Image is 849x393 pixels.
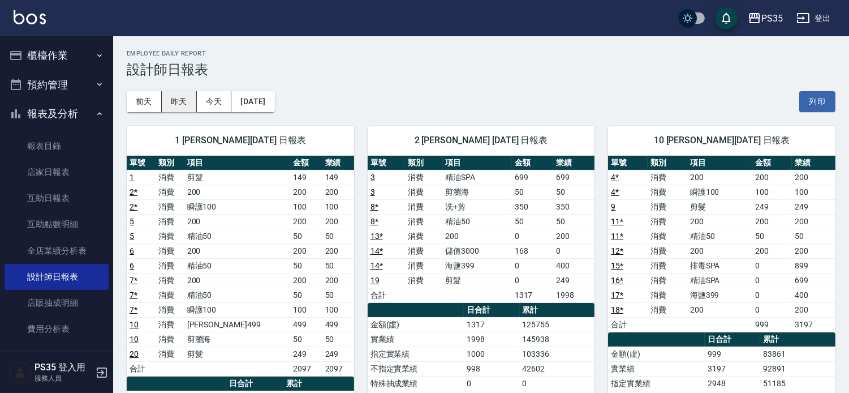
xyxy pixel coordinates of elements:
[322,273,354,288] td: 200
[291,347,322,361] td: 249
[512,185,553,199] td: 50
[322,185,354,199] td: 200
[322,288,354,302] td: 50
[752,244,792,258] td: 200
[156,317,184,332] td: 消費
[752,199,792,214] td: 249
[405,244,442,258] td: 消費
[156,273,184,288] td: 消費
[322,244,354,258] td: 200
[443,185,512,199] td: 剪瀏海
[464,332,519,347] td: 1998
[752,214,792,229] td: 200
[761,11,783,25] div: PS35
[648,229,687,244] td: 消費
[520,376,595,391] td: 0
[792,317,835,332] td: 3197
[130,335,139,344] a: 10
[291,156,322,170] th: 金額
[322,302,354,317] td: 100
[14,10,46,24] img: Logo
[512,199,553,214] td: 350
[162,91,197,112] button: 昨天
[130,320,139,329] a: 10
[184,347,291,361] td: 剪髮
[443,199,512,214] td: 洗+剪
[752,273,792,288] td: 0
[156,214,184,229] td: 消費
[156,229,184,244] td: 消費
[443,273,512,288] td: 剪髮
[156,258,184,273] td: 消費
[760,361,835,376] td: 92891
[608,361,705,376] td: 實業績
[156,156,184,170] th: 類別
[156,170,184,185] td: 消費
[464,303,519,318] th: 日合計
[5,347,109,377] button: 客戶管理
[5,290,109,316] a: 店販抽成明細
[760,376,835,391] td: 51185
[5,133,109,159] a: 報表目錄
[443,156,512,170] th: 項目
[35,362,92,373] h5: PS35 登入用
[291,317,322,332] td: 499
[687,229,752,244] td: 精油50
[792,258,835,273] td: 899
[648,199,687,214] td: 消費
[648,170,687,185] td: 消費
[553,258,594,273] td: 400
[792,273,835,288] td: 699
[443,229,512,244] td: 200
[752,229,792,244] td: 50
[140,135,341,146] span: 1 [PERSON_NAME][DATE] 日報表
[648,185,687,199] td: 消費
[5,238,109,264] a: 全店業績分析表
[368,361,464,376] td: 不指定實業績
[792,8,835,29] button: 登出
[370,276,380,285] a: 19
[512,258,553,273] td: 0
[608,156,835,332] table: a dense table
[443,214,512,229] td: 精油50
[291,170,322,185] td: 149
[156,244,184,258] td: 消費
[5,264,109,290] a: 設計師日報表
[5,99,109,129] button: 報表及分析
[405,185,442,199] td: 消費
[127,156,156,170] th: 單號
[322,347,354,361] td: 249
[231,91,274,112] button: [DATE]
[608,156,648,170] th: 單號
[322,229,354,244] td: 50
[648,156,687,170] th: 類別
[197,91,232,112] button: 今天
[705,361,760,376] td: 3197
[687,214,752,229] td: 200
[283,377,354,391] th: 累計
[464,376,519,391] td: 0
[127,62,835,78] h3: 設計師日報表
[322,332,354,347] td: 50
[622,135,822,146] span: 10 [PERSON_NAME][DATE] 日報表
[520,303,595,318] th: 累計
[799,91,835,112] button: 列印
[370,187,375,197] a: 3
[35,373,92,383] p: 服務人員
[322,361,354,376] td: 2097
[291,185,322,199] td: 200
[553,288,594,302] td: 1998
[553,156,594,170] th: 業績
[752,288,792,302] td: 0
[512,288,553,302] td: 1317
[127,91,162,112] button: 前天
[792,156,835,170] th: 業績
[752,258,792,273] td: 0
[648,244,687,258] td: 消費
[512,170,553,185] td: 699
[184,170,291,185] td: 剪髮
[687,288,752,302] td: 海鹽399
[130,261,134,270] a: 6
[291,229,322,244] td: 50
[322,156,354,170] th: 業績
